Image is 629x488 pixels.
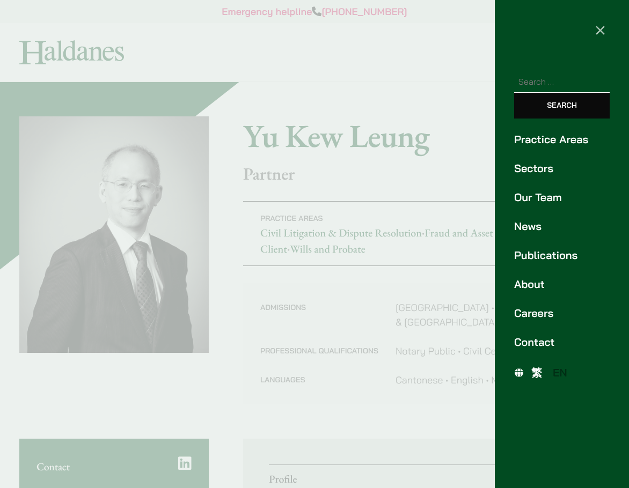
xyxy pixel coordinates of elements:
a: News [514,218,610,234]
a: Practice Areas [514,131,610,147]
a: Our Team [514,189,610,205]
a: Sectors [514,160,610,176]
span: 繁 [531,366,542,379]
input: Search [514,93,610,119]
a: Publications [514,247,610,263]
a: Careers [514,305,610,321]
a: About [514,276,610,292]
a: EN [547,364,573,381]
span: × [595,18,606,40]
a: Contact [514,334,610,350]
a: 繁 [526,364,547,381]
span: EN [553,366,567,379]
input: Search for: [514,71,610,93]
